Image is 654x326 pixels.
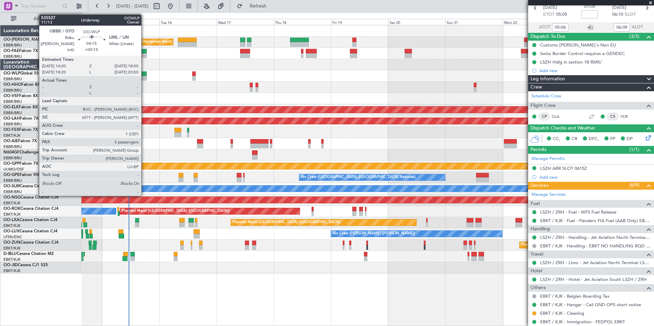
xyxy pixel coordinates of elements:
span: 05:05 [556,11,567,18]
a: EBKT / KJK - Fuel - Flanders FIA Fuel (AAB Only) EBKT / KJK [540,218,651,223]
a: EBBR/BRU [3,43,22,48]
a: YCR [620,113,636,120]
a: EBKT / KJK - Immigration - FEDPOL EBKT [540,319,625,325]
span: OO-WLP [3,71,20,76]
div: Thu 18 [274,19,331,25]
input: Trip Number [21,1,60,11]
button: All Aircraft [8,13,74,24]
span: CC, [553,136,560,142]
span: Fuel [531,200,540,208]
a: EBBR/BRU [3,189,22,194]
span: DP [627,136,633,142]
span: CR [572,136,577,142]
div: Planned Maint [GEOGRAPHIC_DATA] ([GEOGRAPHIC_DATA]) [233,217,340,228]
span: Refresh [244,4,273,9]
div: Wed 17 [217,19,274,25]
a: EBKT / KJK - Handling - EBKT NO HANDLING RQD FOR CJ [540,243,651,249]
div: Customs [PERSON_NAME]'s Non EU [540,42,616,48]
a: LFSN/ENC [3,234,22,240]
span: OO-FAE [3,49,19,53]
div: Add new [539,68,651,73]
a: EBKT / KJK - Cleaning [540,310,584,316]
span: OO-GPE [3,173,19,177]
span: 01:05 [584,3,595,10]
a: EBKT/KJK [3,246,21,251]
span: Dispatch Checks and Weather [531,124,596,132]
a: OO-SLMCessna Citation XLS [3,184,58,188]
a: EBKT/KJK [3,133,21,138]
a: LSZH / ZRH - Fuel - WFS Fuel Release [540,209,616,215]
div: Planned Maint [GEOGRAPHIC_DATA] ([GEOGRAPHIC_DATA]) [122,206,230,216]
div: LSZH ARR SLOT 0615Z [540,165,587,171]
a: OO-[PERSON_NAME]Falcon 7X [3,38,64,42]
a: OO-ELKFalcon 8X [3,105,38,109]
a: EBKT/KJK [3,212,21,217]
a: D-IBLUCessna Citation M2 [3,252,54,256]
span: N604GF [3,150,19,154]
a: OO-NSGCessna Citation CJ4 [3,195,58,200]
span: OO-[PERSON_NAME] [3,38,45,42]
span: Dispatch To-Dos [531,33,565,41]
div: No Crew [GEOGRAPHIC_DATA] ([GEOGRAPHIC_DATA] National) [301,172,416,182]
span: Handling [531,225,550,233]
span: OO-HHO [3,83,21,87]
div: Tue 16 [159,19,217,25]
span: Travel [531,250,543,258]
a: Manage Permits [532,155,565,162]
a: UUMO/OSF [3,167,24,172]
span: DFC, [589,136,599,142]
a: EBBR/BRU [3,178,22,183]
span: FP [610,136,615,142]
span: Hotel [531,267,542,275]
span: OO-SLM [3,184,20,188]
div: Fri 19 [331,19,388,25]
div: Swiss Border Control requires a GENDEC [540,51,625,56]
span: (1/1) [629,146,639,153]
span: [DATE] [612,4,626,11]
span: OO-ZUN [3,241,21,245]
span: Crew [531,83,542,91]
span: OO-JID [3,263,18,267]
a: OO-ZUNCessna Citation CJ4 [3,241,58,245]
div: Mon 22 [503,19,560,25]
a: OO-JIDCessna CJ1 525 [3,263,48,267]
a: EBBR/BRU [3,99,22,104]
input: --:-- [614,23,630,31]
span: OO-NSG [3,195,21,200]
a: EBKT/KJK [3,223,21,228]
div: [DATE] [83,14,94,19]
a: OO-FAEFalcon 7X [3,49,38,53]
span: [DATE] - [DATE] [116,3,148,9]
a: EBBR/BRU [3,88,22,93]
span: ATOT [539,24,550,31]
div: CP [539,113,550,120]
a: OO-GPPFalcon 7X [3,162,38,166]
span: (3/3) [629,33,639,40]
a: OO-VSFFalcon 8X [3,94,38,98]
span: Leg Information [531,75,565,83]
div: Planned Maint Kortrijk-[GEOGRAPHIC_DATA] [521,240,601,250]
a: EBKT / KJK - Belgian Boarding Tax [540,293,610,299]
div: LSZH Hdlg in section 18 RMK/ [540,59,602,65]
a: EBBR/BRU [3,122,22,127]
span: OO-LAH [3,117,20,121]
span: OO-LXA [3,218,19,222]
span: Flight Crew [531,102,556,110]
span: 06:10 [612,11,623,18]
a: EBBR/BRU [3,144,22,149]
a: EBKT/KJK [3,257,21,262]
span: ALDT [632,24,643,31]
span: All Aircraft [18,16,72,21]
span: D-IBLU [3,252,17,256]
div: Add new [539,174,651,180]
div: CS [607,113,618,120]
span: OO-ELK [3,105,19,109]
div: No Crew [PERSON_NAME] ([PERSON_NAME]) [333,229,415,239]
a: OO-AIEFalcon 7X [3,139,37,143]
span: OO-AIE [3,139,18,143]
span: [DATE] [543,4,557,11]
span: Permits [531,146,547,154]
a: EBKT/KJK [3,268,21,273]
a: OO-GPEFalcon 900EX EASy II [3,173,60,177]
div: Unplanned Maint [GEOGRAPHIC_DATA] ([GEOGRAPHIC_DATA] National) [142,37,271,47]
